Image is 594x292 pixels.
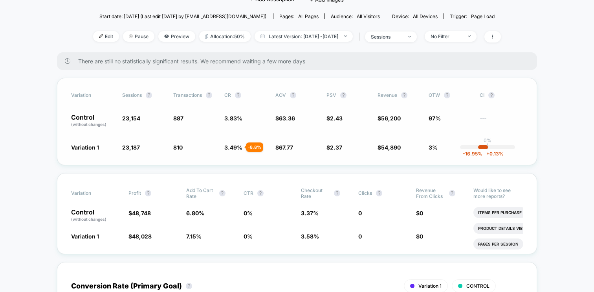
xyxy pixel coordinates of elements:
button: ? [146,92,152,98]
span: Transactions [173,92,202,98]
button: ? [290,92,296,98]
img: rebalance [205,34,208,39]
span: $ [275,144,293,151]
span: Checkout Rate [301,187,330,199]
div: No Filter [431,33,462,39]
span: CI [480,92,523,98]
span: 887 [173,115,183,122]
button: ? [376,190,382,196]
div: Trigger: [450,13,495,19]
span: PSV [326,92,336,98]
span: All Visitors [357,13,380,19]
span: 0.13 % [482,151,504,157]
li: Product Details Views Rate [473,223,545,234]
span: Variation 1 [71,144,99,151]
span: $ [416,210,423,216]
img: end [408,36,411,37]
span: 0 [420,210,423,216]
span: CONTROL [466,283,489,289]
span: Variation [71,92,114,98]
span: 3.49 % [224,144,242,151]
span: Pause [123,31,154,42]
div: Pages: [279,13,319,19]
button: ? [488,92,495,98]
button: ? [257,190,264,196]
img: calendar [260,34,265,38]
span: Profit [128,190,141,196]
span: 0 [420,233,423,240]
span: Device: [386,13,444,19]
span: $ [128,233,152,240]
button: ? [145,190,151,196]
img: end [129,34,133,38]
span: all pages [298,13,319,19]
span: Add To Cart Rate [186,187,215,199]
span: Latest Version: [DATE] - [DATE] [255,31,353,42]
span: $ [275,115,295,122]
span: $ [326,115,343,122]
span: Start date: [DATE] (Last edit [DATE] by [EMAIL_ADDRESS][DOMAIN_NAME]) [99,13,266,19]
span: $ [378,115,401,122]
span: Variation 1 [418,283,442,289]
span: + [486,151,489,157]
li: Pages Per Session [473,238,523,249]
span: CTR [244,190,253,196]
button: ? [186,283,192,289]
p: Would like to see more reports? [473,187,523,199]
span: | [357,31,365,43]
span: 7.15 % [186,233,202,240]
span: $ [128,210,151,216]
span: Edit [93,31,119,42]
span: Clicks [358,190,372,196]
span: -16.95 % [463,151,482,157]
span: (without changes) [71,217,106,222]
span: 0 [358,233,362,240]
div: - 8.8 % [246,142,263,152]
p: Control [71,209,121,222]
span: 0 % [244,233,253,240]
button: ? [449,190,455,196]
p: 0% [484,137,491,143]
span: Preview [158,31,195,42]
span: 2.37 [330,144,342,151]
span: $ [378,144,401,151]
span: 23,154 [122,115,140,122]
img: edit [99,34,103,38]
span: 810 [173,144,183,151]
span: $ [326,144,342,151]
button: ? [340,92,346,98]
span: Allocation: 50% [199,31,251,42]
span: 0 % [244,210,253,216]
button: ? [219,190,225,196]
div: Audience: [331,13,380,19]
button: ? [206,92,212,98]
span: 67.77 [279,144,293,151]
span: all devices [413,13,438,19]
div: sessions [371,34,402,40]
span: Page Load [471,13,495,19]
span: (without changes) [71,122,106,127]
span: 54,890 [381,144,401,151]
span: AOV [275,92,286,98]
span: 23,187 [122,144,140,151]
li: Items Per Purchase [473,207,526,218]
span: Revenue From Clicks [416,187,445,199]
span: 3% [429,144,438,151]
span: Variation [71,187,114,199]
span: 56,200 [381,115,401,122]
span: 0 [358,210,362,216]
span: 6.80 % [186,210,204,216]
span: OTW [429,92,472,98]
p: Control [71,114,114,128]
span: $ [416,233,423,240]
span: 2.43 [330,115,343,122]
button: ? [444,92,450,98]
span: 3.58 % [301,233,319,240]
span: 3.37 % [301,210,319,216]
span: Sessions [122,92,142,98]
span: 97% [429,115,441,122]
img: end [344,35,347,37]
img: end [468,35,471,37]
p: | [487,143,488,149]
span: CR [224,92,231,98]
